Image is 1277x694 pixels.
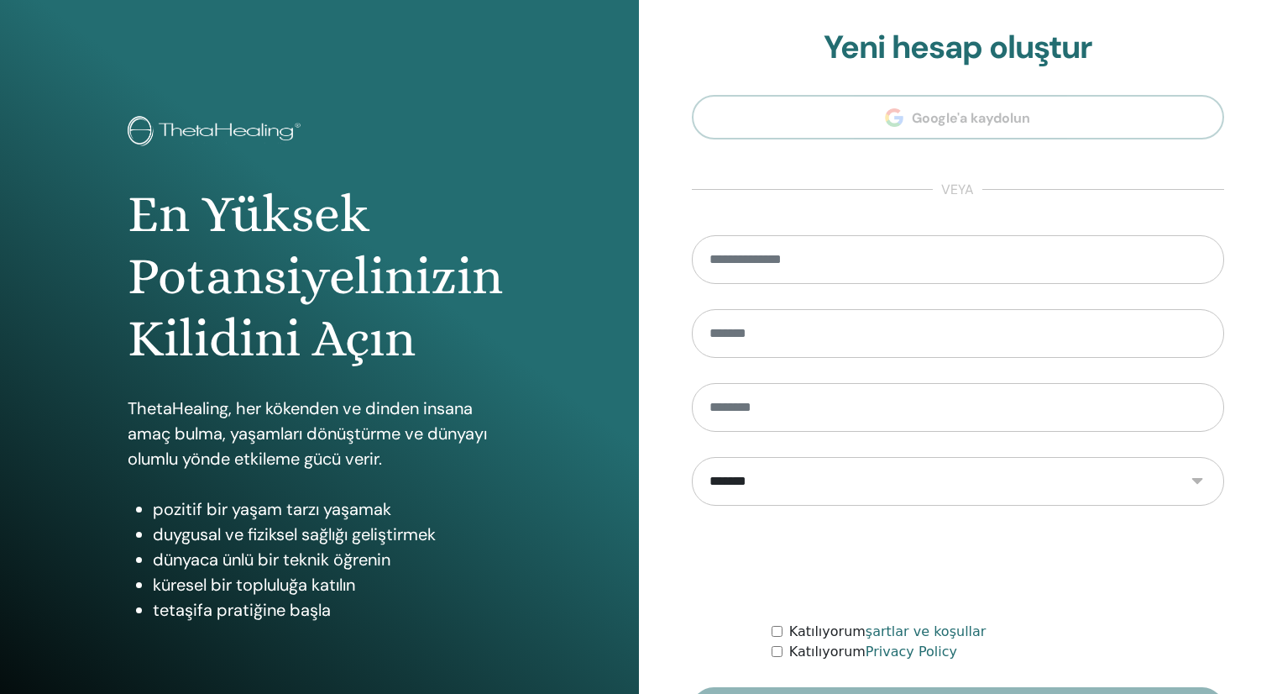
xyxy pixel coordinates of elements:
[153,497,511,522] li: pozitif bir yaşam tarzı yaşamak
[153,597,511,623] li: tetaşifa pratiğine başla
[830,531,1086,597] iframe: reCAPTCHA
[866,623,987,639] a: şartlar ve koşullar
[933,180,982,200] span: veya
[692,29,1225,67] h2: Yeni hesap oluştur
[866,644,957,660] a: Privacy Policy
[153,547,511,572] li: dünyaca ünlü bir teknik öğrenin
[789,622,987,642] label: Katılıyorum
[128,396,511,471] p: ThetaHealing, her kökenden ve dinden insana amaç bulma, yaşamları dönüştürme ve dünyayı olumlu yö...
[789,642,957,662] label: Katılıyorum
[153,522,511,547] li: duygusal ve fiziksel sağlığı geliştirmek
[153,572,511,597] li: küresel bir topluluğa katılın
[128,183,511,371] h1: En Yüksek Potansiyelinizin Kilidini Açın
